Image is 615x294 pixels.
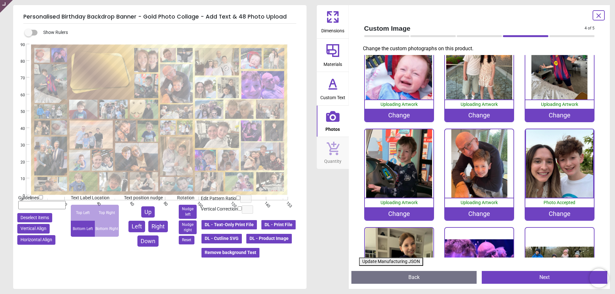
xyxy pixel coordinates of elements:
span: 70 [13,75,25,81]
iframe: Brevo live chat [589,268,609,288]
span: 80 [162,201,166,205]
button: Materials [317,39,349,72]
span: 90 [13,42,25,48]
div: Change [445,207,513,220]
span: 0 [28,201,32,205]
div: Change [525,109,594,122]
span: Uploading Artwork [461,200,498,205]
div: Change [365,109,433,122]
p: Change the custom photographs on this product. [363,45,600,52]
span: 80 [13,59,25,64]
span: 30 [13,143,25,148]
span: Photos [325,123,340,133]
button: Custom Text [317,72,349,105]
span: 60 [129,201,133,205]
span: 100 [196,201,200,205]
span: 50 [13,109,25,115]
button: Update Manufacturing JSON [359,258,423,266]
span: Dimensions [321,25,344,34]
button: Quantity [317,137,349,169]
span: Photo Accepted [544,200,575,205]
h5: Personalised Birthday Backdrop Banner - Gold Photo Collage - Add Text & 48 Photo Upload [23,10,296,24]
button: Next [482,271,607,284]
span: 0 [13,193,25,199]
span: Uploading Artwork [461,102,498,107]
span: Custom Text [320,91,345,101]
span: 10 [13,176,25,182]
span: 40 [95,201,99,205]
span: 20 [61,201,66,205]
div: Change [445,109,513,122]
span: Custom Image [364,24,585,33]
span: 140 [263,201,267,205]
button: Photos [317,106,349,137]
span: 20 [13,160,25,165]
span: Uploading Artwork [541,102,578,107]
span: 153 [285,201,289,205]
span: 40 [13,126,25,131]
span: cm [19,197,24,203]
button: Back [351,271,477,284]
span: Materials [324,58,342,68]
span: Quantity [324,155,341,165]
div: Show Rulers [29,29,307,36]
span: Uploading Artwork [381,200,418,205]
span: 4 of 5 [585,26,594,31]
div: Change [365,207,433,220]
button: Dimensions [317,5,349,38]
div: Change [525,207,594,220]
span: Uploading Artwork [381,102,418,107]
span: 120 [229,201,234,205]
span: 60 [13,92,25,98]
